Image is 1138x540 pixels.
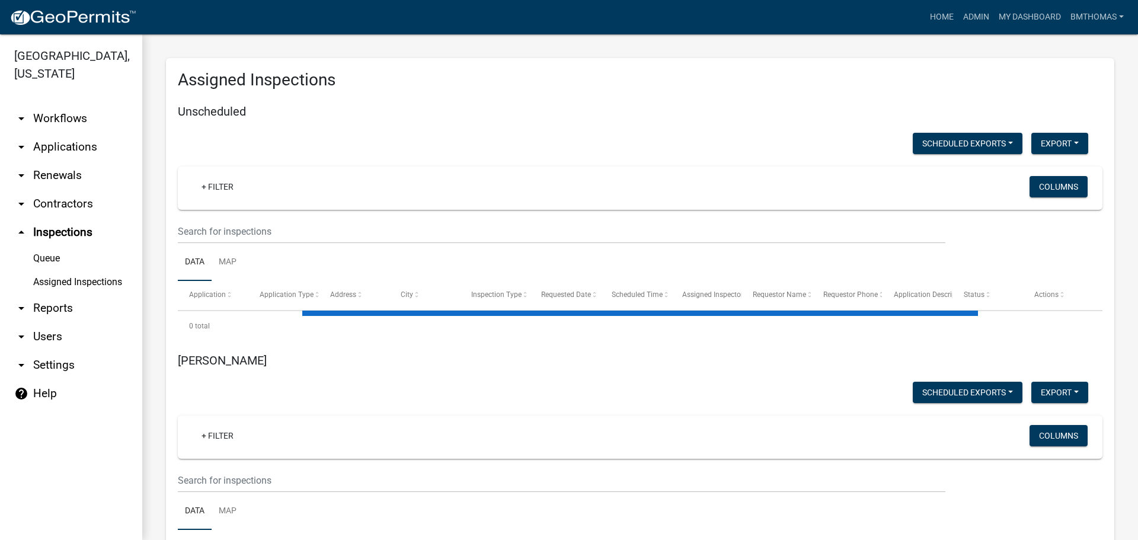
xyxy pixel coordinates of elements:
button: Scheduled Exports [913,133,1022,154]
datatable-header-cell: Assigned Inspector [671,281,741,309]
span: Inspection Type [471,290,522,299]
span: Requestor Phone [823,290,878,299]
button: Export [1031,382,1088,403]
datatable-header-cell: Address [319,281,389,309]
span: Requested Date [541,290,591,299]
a: + Filter [192,176,243,197]
h5: Unscheduled [178,104,1102,119]
a: + Filter [192,425,243,446]
span: Assigned Inspector [682,290,743,299]
input: Search for inspections [178,468,945,493]
i: arrow_drop_down [14,330,28,344]
h5: [PERSON_NAME] [178,353,1102,368]
div: 0 total [178,311,1102,341]
span: Application [189,290,226,299]
a: Data [178,244,212,282]
button: Export [1031,133,1088,154]
a: bmthomas [1066,6,1129,28]
datatable-header-cell: Scheduled Time [600,281,671,309]
h3: Assigned Inspections [178,70,1102,90]
i: arrow_drop_down [14,140,28,154]
datatable-header-cell: Application Description [882,281,952,309]
datatable-header-cell: Application [178,281,248,309]
datatable-header-cell: Requested Date [530,281,600,309]
input: Search for inspections [178,219,945,244]
span: City [401,290,413,299]
button: Columns [1030,176,1088,197]
datatable-header-cell: Requestor Phone [812,281,883,309]
i: help [14,386,28,401]
i: arrow_drop_down [14,358,28,372]
a: Data [178,493,212,531]
span: Status [964,290,984,299]
span: Address [330,290,356,299]
a: My Dashboard [994,6,1066,28]
button: Scheduled Exports [913,382,1022,403]
span: Scheduled Time [612,290,663,299]
i: arrow_drop_up [14,225,28,239]
span: Application Description [894,290,968,299]
i: arrow_drop_down [14,301,28,315]
datatable-header-cell: City [389,281,460,309]
a: Admin [958,6,994,28]
a: Map [212,493,244,531]
i: arrow_drop_down [14,197,28,211]
i: arrow_drop_down [14,168,28,183]
span: Actions [1034,290,1059,299]
a: Home [925,6,958,28]
datatable-header-cell: Actions [1023,281,1094,309]
datatable-header-cell: Inspection Type [459,281,530,309]
i: arrow_drop_down [14,111,28,126]
button: Columns [1030,425,1088,446]
span: Requestor Name [753,290,806,299]
datatable-header-cell: Application Type [248,281,319,309]
a: Map [212,244,244,282]
span: Application Type [260,290,314,299]
datatable-header-cell: Requestor Name [741,281,812,309]
datatable-header-cell: Status [952,281,1023,309]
